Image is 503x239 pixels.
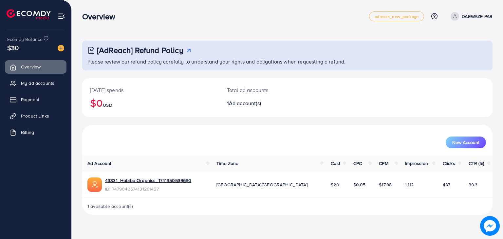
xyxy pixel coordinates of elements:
[216,181,307,188] span: [GEOGRAPHIC_DATA]/[GEOGRAPHIC_DATA]
[7,36,43,43] span: Ecomdy Balance
[353,160,362,167] span: CPC
[379,181,392,188] span: $17.98
[375,14,419,19] span: adreach_new_package
[227,100,314,106] h2: 1
[105,177,192,184] a: 43331_Habiba Organics_1741350539680
[21,113,49,119] span: Product Links
[462,12,493,20] p: DARWAZE PAR
[369,11,424,21] a: adreach_new_package
[5,77,66,90] a: My ad accounts
[331,181,339,188] span: $20
[469,181,478,188] span: 39.3
[469,160,484,167] span: CTR (%)
[405,160,428,167] span: Impression
[480,216,500,236] img: image
[227,86,314,94] p: Total ad accounts
[87,203,133,210] span: 1 available account(s)
[216,160,238,167] span: Time Zone
[7,9,51,19] img: logo
[90,86,211,94] p: [DATE] spends
[331,160,340,167] span: Cost
[5,126,66,139] a: Billing
[58,12,65,20] img: menu
[5,60,66,73] a: Overview
[448,12,493,21] a: DARWAZE PAR
[82,12,121,21] h3: Overview
[87,58,489,65] p: Please review our refund policy carefully to understand your rights and obligations when requesti...
[103,102,112,108] span: USD
[443,181,450,188] span: 437
[446,137,486,148] button: New Account
[87,177,102,192] img: ic-ads-acc.e4c84228.svg
[90,97,211,109] h2: $0
[5,109,66,122] a: Product Links
[58,45,64,51] img: image
[353,181,366,188] span: $0.05
[21,80,54,86] span: My ad accounts
[405,181,414,188] span: 1,112
[229,100,261,107] span: Ad account(s)
[21,96,39,103] span: Payment
[21,64,41,70] span: Overview
[452,140,479,145] span: New Account
[21,129,34,136] span: Billing
[97,46,183,55] h3: [AdReach] Refund Policy
[443,160,455,167] span: Clicks
[105,186,192,192] span: ID: 7479043574131261457
[7,43,19,52] span: $30
[5,93,66,106] a: Payment
[87,160,112,167] span: Ad Account
[379,160,388,167] span: CPM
